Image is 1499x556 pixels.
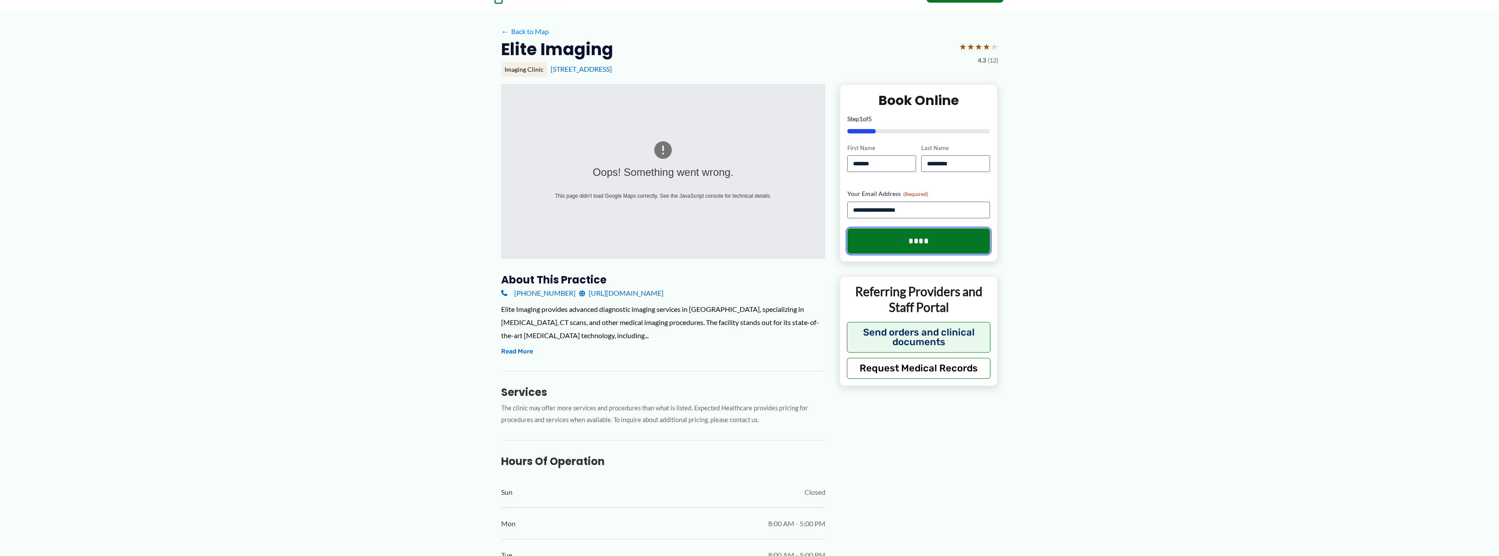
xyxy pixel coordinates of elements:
[903,191,928,197] span: (Required)
[501,38,613,60] h2: Elite Imaging
[847,322,991,353] button: Send orders and clinical documents
[847,144,916,152] label: First Name
[501,517,516,530] span: Mon
[847,283,991,315] p: Referring Providers and Staff Portal
[921,144,990,152] label: Last Name
[983,38,990,55] span: ★
[536,163,791,182] div: Oops! Something went wrong.
[501,346,533,357] button: Read More
[501,27,509,35] span: ←
[501,25,549,38] a: ←Back to Map
[967,38,975,55] span: ★
[847,358,991,379] button: Request Medical Records
[501,273,825,287] h3: About this practice
[978,55,986,66] span: 4.3
[847,189,990,198] label: Your Email Address
[501,486,513,499] span: Sun
[501,62,547,77] div: Imaging Clinic
[804,486,825,499] span: Closed
[501,385,825,399] h3: Services
[551,65,612,73] a: [STREET_ADDRESS]
[579,287,663,300] a: [URL][DOMAIN_NAME]
[859,115,863,122] span: 1
[975,38,983,55] span: ★
[501,303,825,342] div: Elite Imaging provides advanced diagnostic imaging services in [GEOGRAPHIC_DATA], specializing in...
[959,38,967,55] span: ★
[501,402,825,426] p: The clinic may offer more services and procedures than what is listed. Expected Healthcare provid...
[847,92,990,109] h2: Book Online
[990,38,998,55] span: ★
[501,455,825,468] h3: Hours of Operation
[768,517,825,530] span: 8:00 AM - 5:00 PM
[536,191,791,201] div: This page didn't load Google Maps correctly. See the JavaScript console for technical details.
[847,116,990,122] p: Step of
[988,55,998,66] span: (12)
[501,287,576,300] a: [PHONE_NUMBER]
[868,115,872,122] span: 5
